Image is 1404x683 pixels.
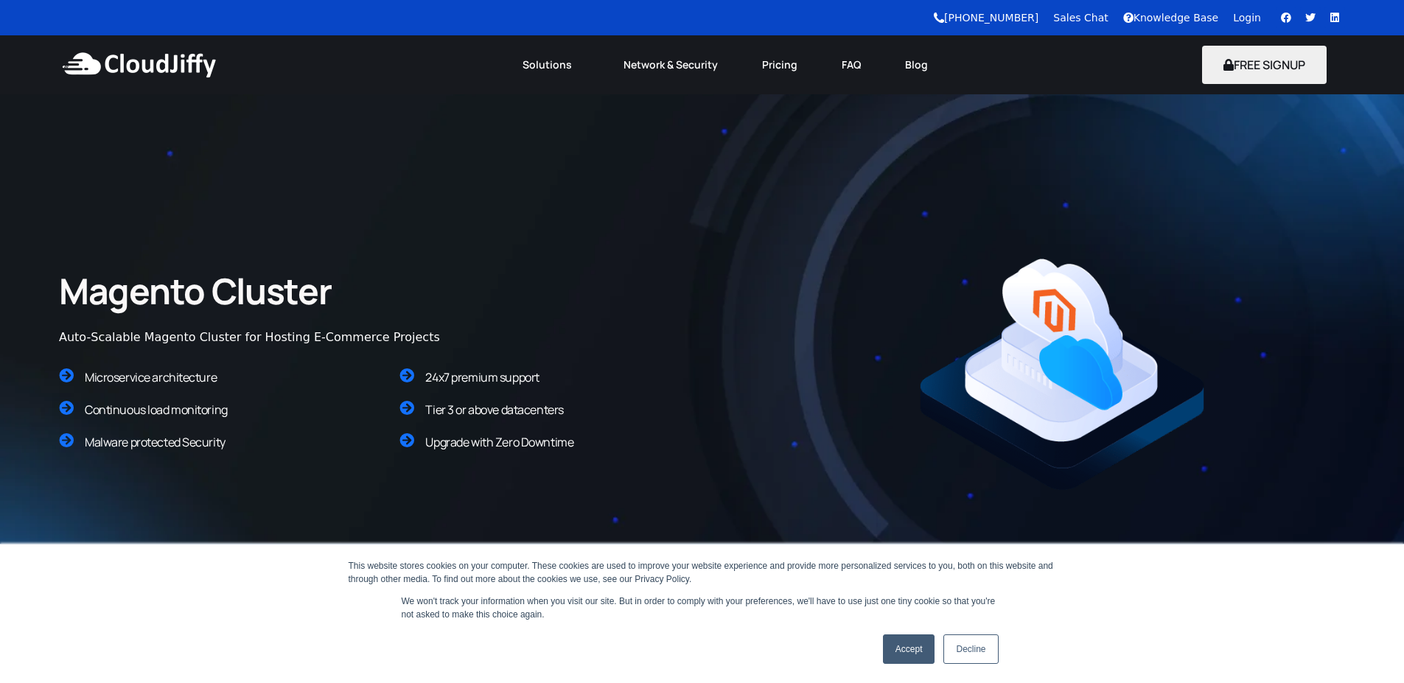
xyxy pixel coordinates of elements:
a: Network & Security [601,49,740,81]
div: Auto-Scalable Magento Cluster for Hosting E-Commerce Projects [59,329,575,346]
div: This website stores cookies on your computer. These cookies are used to improve your website expe... [349,559,1056,586]
a: Pricing [740,49,820,81]
a: Sales Chat [1053,12,1108,24]
span: Continuous load monitoring [85,402,228,418]
span: Tier 3 or above datacenters [425,402,563,418]
a: Login [1233,12,1261,24]
h2: Magento Cluster [59,268,487,314]
a: Decline [943,634,998,664]
img: Magento.png [915,254,1209,494]
a: FREE SIGNUP [1202,57,1327,73]
a: Accept [883,634,935,664]
span: Microservice architecture [85,369,217,385]
span: Upgrade with Zero Downtime [425,434,573,450]
button: FREE SIGNUP [1202,46,1327,84]
a: FAQ [820,49,883,81]
a: [PHONE_NUMBER] [934,12,1038,24]
a: Blog [883,49,950,81]
span: 24x7 premium support [425,369,539,385]
a: Solutions [500,49,601,81]
a: Knowledge Base [1123,12,1219,24]
span: Malware protected Security [85,434,226,450]
p: We won't track your information when you visit our site. But in order to comply with your prefere... [402,595,1003,621]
